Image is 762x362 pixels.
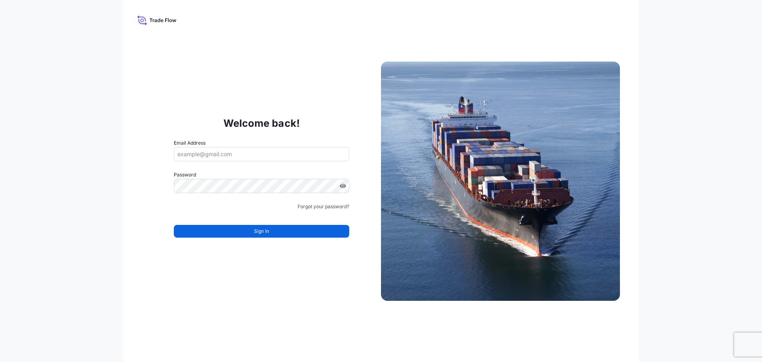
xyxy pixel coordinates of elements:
[340,183,346,189] button: Show password
[298,203,349,211] a: Forgot your password?
[381,62,620,301] img: Ship illustration
[174,225,349,238] button: Sign In
[223,117,300,130] p: Welcome back!
[174,147,349,161] input: example@gmail.com
[174,171,349,179] label: Password
[174,139,206,147] label: Email Address
[254,227,269,235] span: Sign In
